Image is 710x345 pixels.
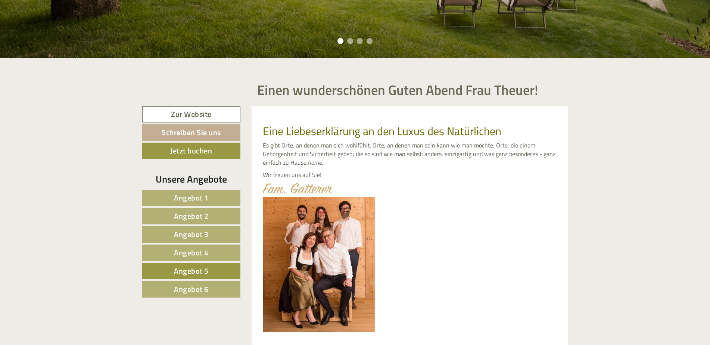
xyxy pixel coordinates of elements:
p: Es gibt Orte, an denen man sich wohlfühlt. Orte, an denen man sein kann wie man möchte; Orte, die... [263,141,557,167]
span: Angebot 6 [174,283,209,295]
a: Zur Website [142,106,240,122]
p: Wir freuen uns auf Sie! [263,171,557,179]
span: Angebot 1 [174,192,209,203]
em: home. [308,158,323,167]
img: image [263,183,333,193]
span: Angebot 3 [174,229,209,240]
a: Schreiben Sie uns [142,124,240,141]
span: Angebot 5 [174,265,209,277]
span: Angebot 2 [174,210,209,222]
span: Eine Liebeserklärung an den Luxus des Natürlichen [263,122,501,140]
a: Jetzt buchen [142,143,240,159]
h1: Einen wunderschönen Guten Abend Frau Theuer! [257,83,538,97]
div: Unsere Angebote [142,172,240,186]
img: image [263,197,375,332]
span: Angebot 4 [174,247,209,258]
